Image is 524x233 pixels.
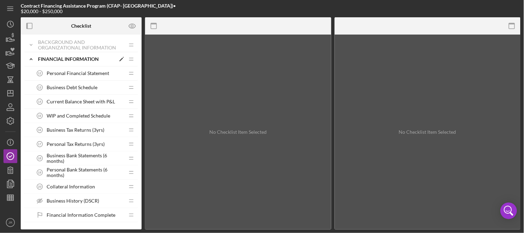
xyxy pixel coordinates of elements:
[38,72,41,75] tspan: 12
[501,203,517,219] div: Open Intercom Messenger
[21,3,173,9] b: Contract Financing Assistance Program (CFAP- [GEOGRAPHIC_DATA])
[38,39,124,50] div: Background and Organizational Information
[38,128,41,132] tspan: 16
[38,100,41,103] tspan: 14
[38,86,41,89] tspan: 13
[47,71,109,76] span: Personal Financial Statement
[47,167,124,178] span: Personal Bank Statements (6 months)
[47,212,115,218] span: Financial Information Complete
[38,114,41,118] tspan: 15
[47,198,99,204] span: Business History (DSCR)
[38,185,41,188] tspan: 20
[47,141,105,147] span: Personal Tax Returns (3yrs)
[21,3,187,14] div: • $20,000 - $250,000
[47,153,124,164] span: Business Bank Statements (6 months)
[209,129,267,135] div: No Checklist Item Selected
[38,56,115,62] div: Financial Information
[47,113,110,119] span: WIP and Completed Schedule
[38,142,41,146] tspan: 17
[47,184,95,189] span: Collateral Information
[47,85,97,90] span: Business Debt Schedule
[38,171,41,174] tspan: 19
[47,99,115,104] span: Current Balance Sheet with P&L
[3,216,17,230] button: JR
[399,129,456,135] div: No Checklist Item Selected
[71,23,91,29] b: Checklist
[47,127,104,133] span: Business Tax Returns (3yrs)
[8,221,12,225] text: JR
[38,157,41,160] tspan: 18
